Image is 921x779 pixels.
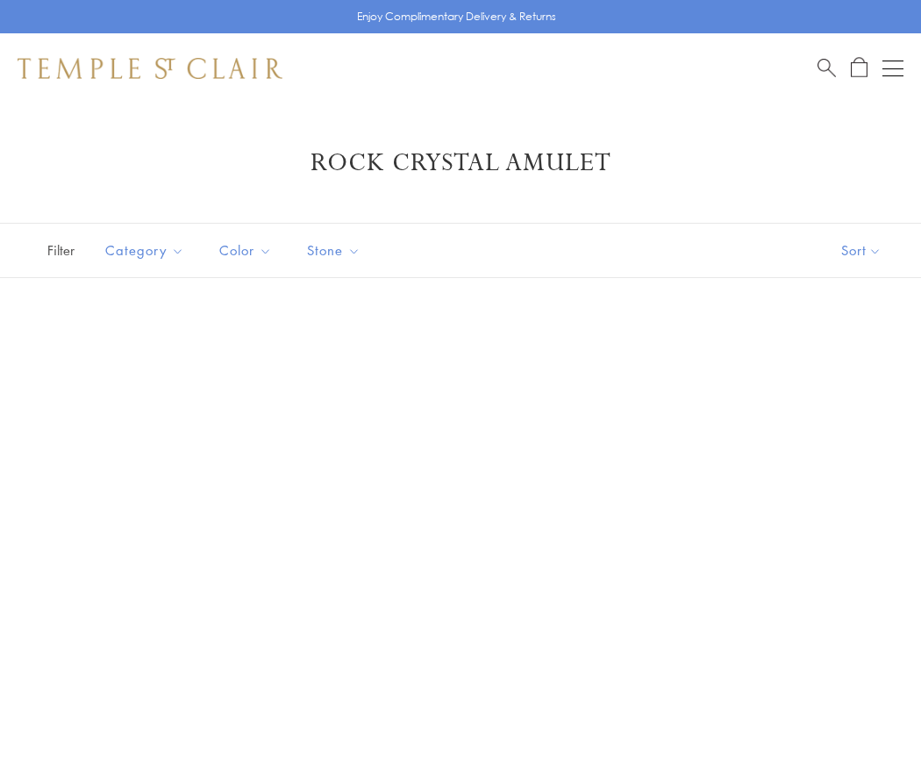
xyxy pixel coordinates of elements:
[92,231,197,270] button: Category
[817,57,836,79] a: Search
[357,8,556,25] p: Enjoy Complimentary Delivery & Returns
[44,147,877,179] h1: Rock Crystal Amulet
[294,231,374,270] button: Stone
[206,231,285,270] button: Color
[96,239,197,261] span: Category
[18,58,282,79] img: Temple St. Clair
[802,224,921,277] button: Show sort by
[851,57,867,79] a: Open Shopping Bag
[298,239,374,261] span: Stone
[211,239,285,261] span: Color
[882,58,903,79] button: Open navigation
